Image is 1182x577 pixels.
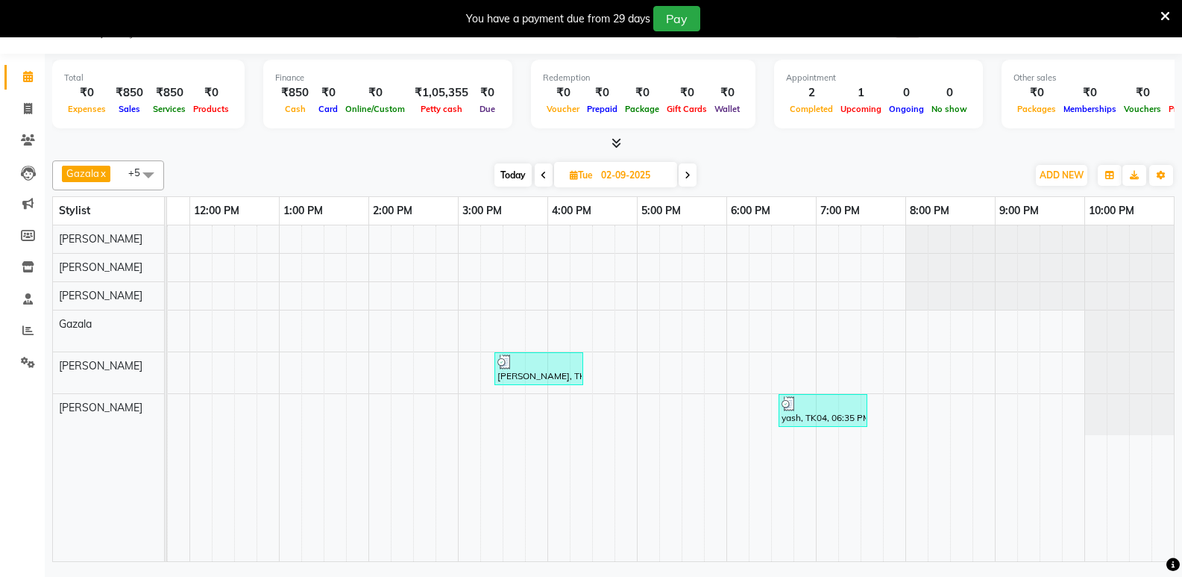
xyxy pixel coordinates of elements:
[466,11,650,27] div: You have a payment due from 29 days
[786,104,837,114] span: Completed
[1085,200,1138,222] a: 10:00 PM
[66,167,99,179] span: Gazala
[315,104,342,114] span: Card
[1036,165,1087,186] button: ADD NEW
[315,84,342,102] div: ₹0
[621,104,663,114] span: Package
[64,84,110,102] div: ₹0
[369,200,416,222] a: 2:00 PM
[1060,84,1120,102] div: ₹0
[342,84,409,102] div: ₹0
[474,84,500,102] div: ₹0
[885,104,928,114] span: Ongoing
[638,200,685,222] a: 5:00 PM
[583,84,621,102] div: ₹0
[621,84,663,102] div: ₹0
[583,104,621,114] span: Prepaid
[494,163,532,187] span: Today
[110,84,149,102] div: ₹850
[597,164,671,187] input: 2025-09-02
[711,104,744,114] span: Wallet
[59,359,142,372] span: [PERSON_NAME]
[663,104,711,114] span: Gift Cards
[780,396,866,425] div: yash, TK04, 06:35 PM-07:35 PM, HAIR SERVICES (MEN) - Men's Haircut Hair Cut (Stylist),HAIR SERVIC...
[1013,104,1060,114] span: Packages
[837,104,885,114] span: Upcoming
[189,84,233,102] div: ₹0
[1040,169,1084,181] span: ADD NEW
[548,200,595,222] a: 4:00 PM
[1060,104,1120,114] span: Memberships
[786,72,971,84] div: Appointment
[543,104,583,114] span: Voucher
[59,317,92,331] span: Gazala
[59,401,142,414] span: [PERSON_NAME]
[837,84,885,102] div: 1
[727,200,774,222] a: 6:00 PM
[190,200,243,222] a: 12:00 PM
[115,104,144,114] span: Sales
[149,104,189,114] span: Services
[817,200,864,222] a: 7:00 PM
[128,166,151,178] span: +5
[64,104,110,114] span: Expenses
[1120,104,1165,114] span: Vouchers
[59,204,90,217] span: Stylist
[417,104,466,114] span: Petty cash
[711,84,744,102] div: ₹0
[653,6,700,31] button: Pay
[566,169,597,181] span: Tue
[280,200,327,222] a: 1:00 PM
[275,84,315,102] div: ₹850
[149,84,189,102] div: ₹850
[663,84,711,102] div: ₹0
[189,104,233,114] span: Products
[496,355,582,383] div: [PERSON_NAME], TK03, 03:25 PM-04:25 PM, TEXTURE SERVICES - Kerastase Retuals 3 TenX Booster Ritual
[906,200,953,222] a: 8:00 PM
[59,232,142,246] span: [PERSON_NAME]
[885,84,928,102] div: 0
[996,200,1043,222] a: 9:00 PM
[59,289,142,302] span: [PERSON_NAME]
[543,84,583,102] div: ₹0
[786,84,837,102] div: 2
[1120,84,1165,102] div: ₹0
[64,72,233,84] div: Total
[342,104,409,114] span: Online/Custom
[59,261,142,274] span: [PERSON_NAME]
[1013,84,1060,102] div: ₹0
[275,72,500,84] div: Finance
[409,84,474,102] div: ₹1,05,355
[459,200,506,222] a: 3:00 PM
[928,84,971,102] div: 0
[476,104,499,114] span: Due
[99,167,106,179] a: x
[928,104,971,114] span: No show
[281,104,309,114] span: Cash
[543,72,744,84] div: Redemption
